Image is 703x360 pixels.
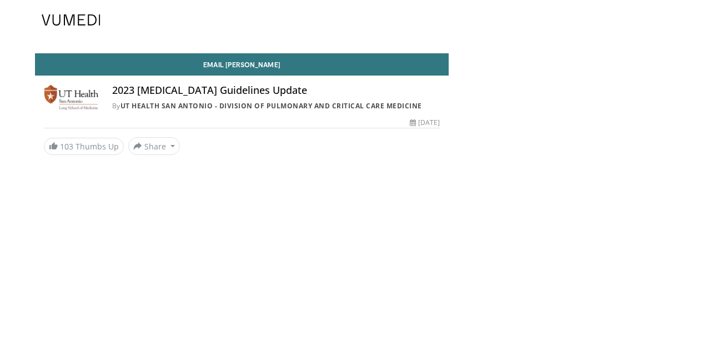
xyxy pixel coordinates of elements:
span: 103 [60,141,73,152]
a: UT Health San Antonio - Division of Pulmonary and Critical Care Medicine [120,101,422,111]
h4: 2023 [MEDICAL_DATA] Guidelines Update [112,84,440,97]
div: [DATE] [410,118,440,128]
img: VuMedi Logo [42,14,101,26]
button: Share [128,137,180,155]
a: Email [PERSON_NAME] [35,53,449,76]
div: By [112,101,440,111]
a: 103 Thumbs Up [44,138,124,155]
img: UT Health San Antonio - Division of Pulmonary and Critical Care Medicine [44,84,99,111]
